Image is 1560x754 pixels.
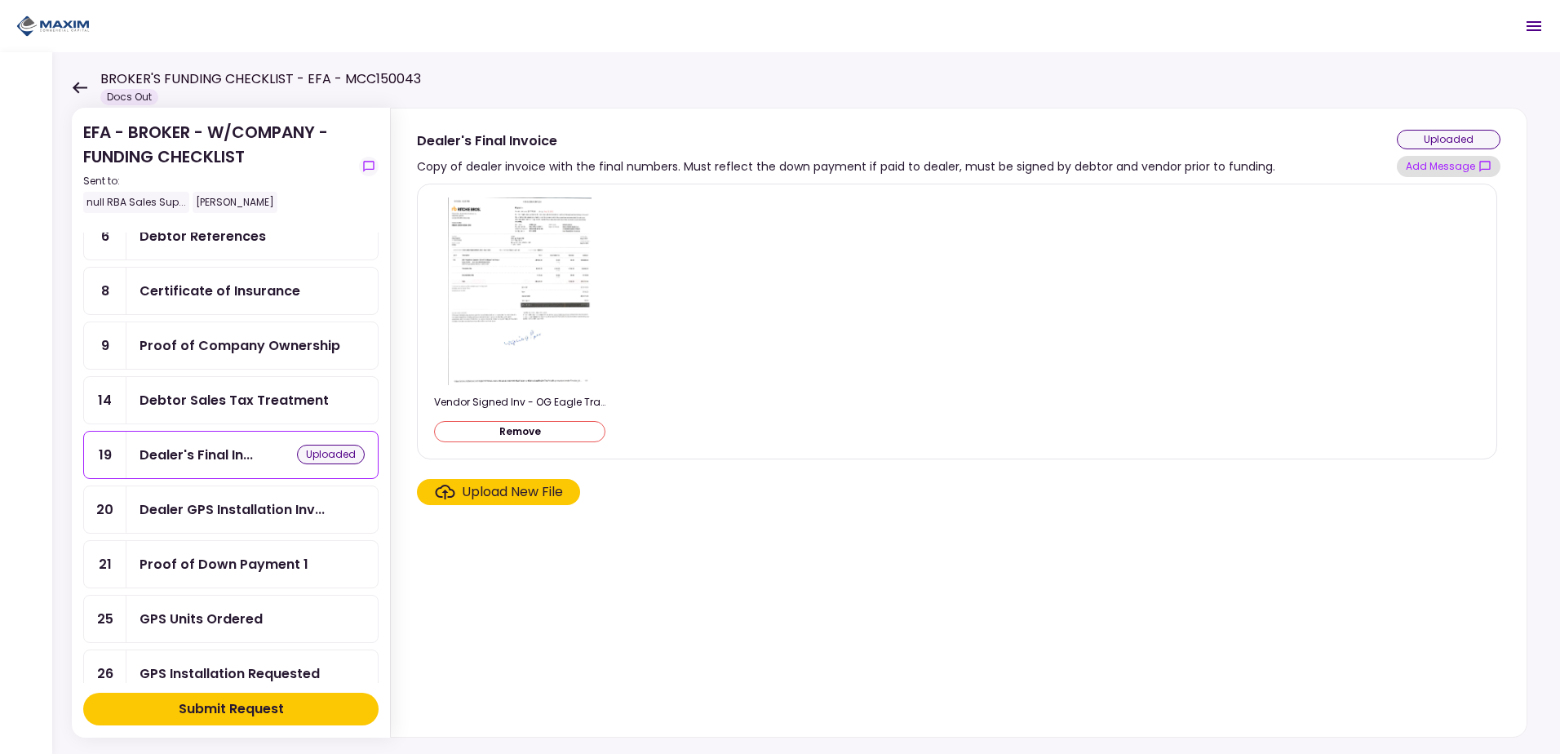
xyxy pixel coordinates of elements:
div: Proof of Down Payment 1 [140,554,308,574]
div: 21 [84,541,126,588]
div: 6 [84,213,126,259]
div: Submit Request [179,699,284,719]
h1: BROKER'S FUNDING CHECKLIST - EFA - MCC150043 [100,69,421,89]
div: Debtor References [140,226,266,246]
div: 20 [84,486,126,533]
div: 19 [84,432,126,478]
div: EFA - BROKER - W/COMPANY - FUNDING CHECKLIST [83,120,352,213]
button: Open menu [1514,7,1553,46]
a: 8Certificate of Insurance [83,267,379,315]
div: Dealer's Final Invoice [417,131,1275,151]
a: 19Dealer's Final Invoiceuploaded [83,431,379,479]
div: GPS Installation Requested [140,663,320,684]
img: Partner icon [16,14,90,38]
div: 14 [84,377,126,424]
div: uploaded [1397,130,1500,149]
div: Vendor Signed Inv - OG Eagle Trans. Corp. - CD2508130647.pdf [434,395,605,410]
a: 26GPS Installation Requested [83,650,379,698]
div: Dealer's Final Invoice [140,445,253,465]
div: Docs Out [100,89,158,105]
div: Copy of dealer invoice with the final numbers. Must reflect the down payment if paid to dealer, m... [417,157,1275,176]
a: 25GPS Units Ordered [83,595,379,643]
div: 8 [84,268,126,314]
button: Submit Request [83,693,379,725]
button: show-messages [359,157,379,176]
div: Proof of Company Ownership [140,335,340,356]
button: Remove [434,421,605,442]
div: 26 [84,650,126,697]
a: 20Dealer GPS Installation Invoice [83,486,379,534]
span: Click here to upload the required document [417,479,580,505]
a: 14Debtor Sales Tax Treatment [83,376,379,424]
a: 21Proof of Down Payment 1 [83,540,379,588]
div: 9 [84,322,126,369]
div: 25 [84,596,126,642]
div: Certificate of Insurance [140,281,300,301]
a: 9Proof of Company Ownership [83,322,379,370]
div: Upload New File [462,482,563,502]
div: GPS Units Ordered [140,609,263,629]
div: null RBA Sales Sup... [83,192,189,213]
button: show-messages [1397,156,1500,177]
div: Dealer GPS Installation Invoice [140,499,325,520]
div: [PERSON_NAME] [193,192,277,213]
div: Sent to: [83,174,352,188]
div: Debtor Sales Tax Treatment [140,390,329,410]
div: Dealer's Final InvoiceCopy of dealer invoice with the final numbers. Must reflect the down paymen... [390,108,1527,738]
div: uploaded [297,445,365,464]
a: 6Debtor References [83,212,379,260]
